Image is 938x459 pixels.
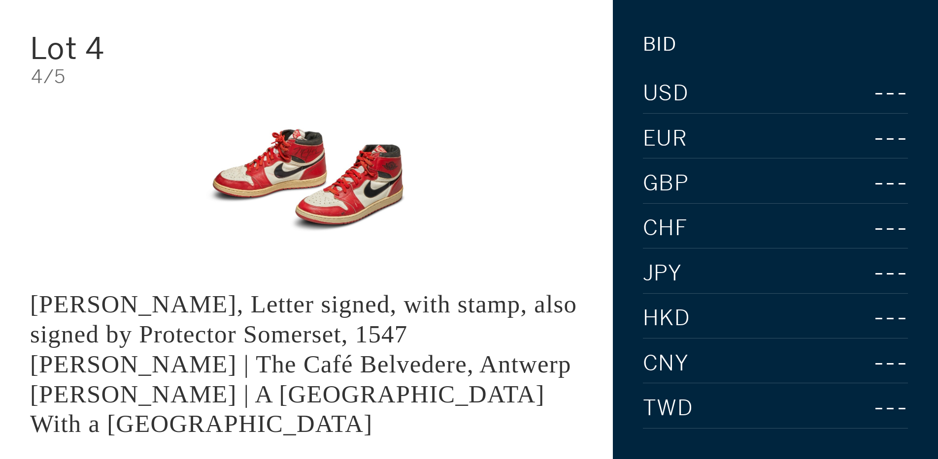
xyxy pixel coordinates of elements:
div: --- [824,393,908,423]
span: CHF [643,217,688,239]
div: Bid [643,35,677,54]
span: TWD [643,398,694,419]
div: --- [844,348,908,378]
span: EUR [643,128,688,149]
span: CNY [643,353,689,374]
span: HKD [643,307,691,329]
div: --- [849,168,908,198]
div: --- [849,214,908,244]
div: --- [835,303,908,333]
span: GBP [643,173,689,194]
div: --- [848,123,908,153]
span: USD [643,83,689,104]
span: JPY [643,263,682,284]
div: --- [815,78,908,108]
div: 4/5 [31,67,583,86]
div: --- [808,258,908,288]
div: [PERSON_NAME], Letter signed, with stamp, also signed by Protector Somerset, 1547 [PERSON_NAME] |... [30,290,577,438]
div: Lot 4 [30,34,214,64]
img: King Edward VI, Letter signed, with stamp, also signed by Protector Somerset, 1547 LOUIS VAN ENGE... [188,101,425,259]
